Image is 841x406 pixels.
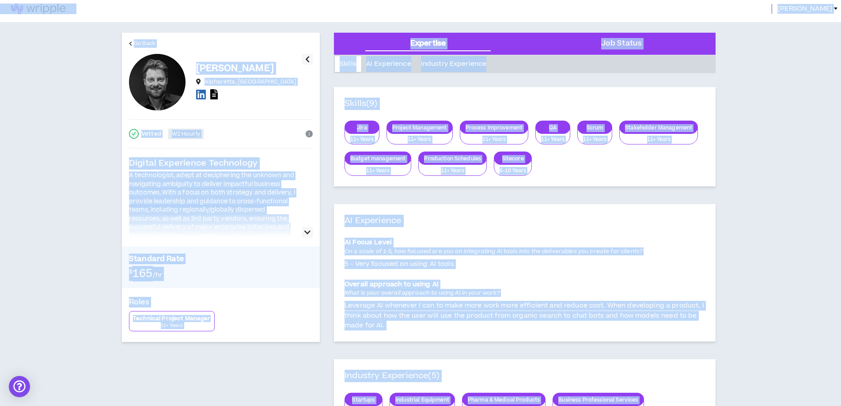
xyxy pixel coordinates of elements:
p: Startups [345,396,382,403]
a: Go Back [129,33,155,54]
p: QA [536,124,570,131]
button: 11+ Years [577,128,612,145]
button: 11+ Years [619,128,698,145]
span: [PERSON_NAME] [777,4,832,14]
button: 11+ Years [535,128,570,145]
div: Skills [335,56,361,72]
p: 11+ Years [350,136,374,144]
div: Job Status [601,38,642,49]
p: 6-10 Years [500,167,526,175]
p: Budget management [345,155,411,162]
span: /hr [153,270,162,280]
p: Production Schedules [419,155,486,162]
p: 11+ Years [350,167,405,175]
span: $ [129,268,133,276]
p: Jira [345,124,379,131]
p: [PERSON_NAME] [196,62,274,75]
p: What is your overall approach to using AI in your work? [345,289,705,301]
div: Expertise [410,38,446,49]
div: AI Experience [361,56,416,72]
button: 11+ Years [460,128,529,145]
h4: Skills (9) [345,98,378,110]
p: Technical Project Manager [133,315,211,322]
p: 11+ Years [392,136,447,144]
button: 11+ Years [386,128,453,145]
p: W2 Hourly [172,130,200,137]
p: 11+ Years [466,136,523,144]
p: Digital Experience Technology [129,157,313,170]
p: Roles [129,297,313,311]
span: 165 [133,266,152,281]
p: Standard Rate [129,254,313,267]
h4: AI Experience [345,215,705,227]
button: 11+ Years [345,128,379,145]
p: 11+ Years [541,136,564,144]
p: Sitecore [494,155,531,162]
button: 11+ Years [418,159,487,176]
span: check-circle [129,129,139,139]
div: Open Intercom Messenger [9,376,30,397]
p: Alpharetta , [GEOGRAPHIC_DATA] [205,78,296,85]
h4: Industry Experience (5) [345,370,439,382]
p: AI Focus Level [345,238,705,247]
p: Overall approach to using AI [345,280,705,289]
button: 11+ Years [345,159,411,176]
p: Pharma & Medical Products [462,396,546,403]
p: Stakeholder Management [620,124,697,131]
p: 5 - Very focused on using AI tools [345,259,705,269]
p: 11+ Years [161,322,183,329]
button: 6-10 Years [494,159,532,176]
p: Process Improvement [460,124,528,131]
span: info-circle [306,130,313,137]
p: Industrial Equipment [390,396,455,403]
p: Vetted [141,130,161,137]
p: Scrum [578,124,612,131]
p: Business Professional Services [553,396,643,403]
p: Leverage AI whenever I can to make more work more efficient and reduce cost. When developing a pr... [345,301,705,330]
div: Michael C. [129,54,186,110]
div: A technologist, adept at deciphering the unknown and navigating ambiguity to deliver impactful bu... [129,171,297,335]
p: 11+ Years [625,136,692,144]
div: Industry Experience [416,56,492,72]
p: 11+ Years [583,136,606,144]
p: 11+ Years [424,167,481,175]
p: On a scale of 1-5, how focused are you on integrating AI tools into the deliverables you create f... [345,248,705,259]
span: Go Back [134,39,155,48]
p: Project Management [387,124,452,131]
